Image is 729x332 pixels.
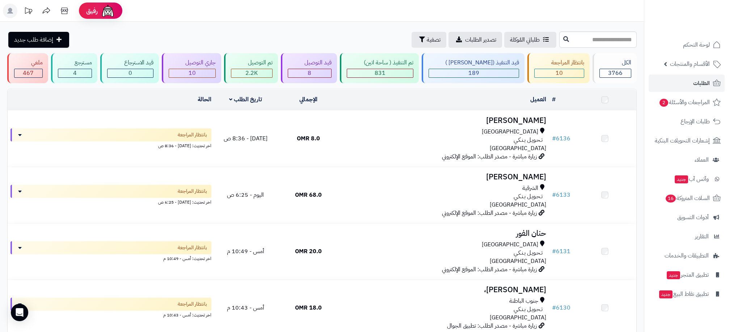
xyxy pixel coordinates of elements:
a: إضافة طلب جديد [8,32,69,48]
a: #6130 [552,303,570,312]
span: إشعارات التحويلات البنكية [655,136,710,146]
a: قيد التنفيذ ([PERSON_NAME] ) 189 [420,53,526,83]
a: طلبات الإرجاع [649,113,725,130]
a: العميل [530,95,546,104]
div: قيد التنفيذ ([PERSON_NAME] ) [429,59,519,67]
span: بانتظار المراجعة [178,131,207,139]
span: جديد [675,175,688,183]
div: اخر تحديث: أمس - 10:43 م [10,311,211,318]
div: Open Intercom Messenger [11,304,28,321]
span: اليوم - 6:25 ص [227,191,264,199]
span: [GEOGRAPHIC_DATA] [490,200,546,209]
span: السلات المتروكة [665,193,710,203]
span: 20.0 OMR [295,247,322,256]
span: جديد [659,290,673,298]
span: [GEOGRAPHIC_DATA] [490,144,546,153]
span: لوحة التحكم [683,40,710,50]
a: لوحة التحكم [649,36,725,54]
div: اخر تحديث: أمس - 10:49 م [10,254,211,262]
span: زيارة مباشرة - مصدر الطلب: الموقع الإلكتروني [442,152,537,161]
span: 4 [73,69,77,77]
a: السلات المتروكة16 [649,190,725,207]
span: تصفية [427,35,441,44]
a: #6133 [552,191,570,199]
div: 8 [288,69,332,77]
span: [GEOGRAPHIC_DATA] [482,128,538,136]
div: جاري التوصيل [169,59,216,67]
span: الطلبات [693,78,710,88]
span: 8 [308,69,311,77]
div: 189 [429,69,519,77]
img: logo-2.png [680,19,722,34]
span: [GEOGRAPHIC_DATA] [490,313,546,322]
span: التطبيقات والخدمات [665,251,709,261]
a: ملغي 467 [6,53,50,83]
span: 10 [189,69,196,77]
span: 2 [660,99,668,107]
span: تطبيق المتجر [666,270,709,280]
span: رفيق [86,7,98,15]
a: جاري التوصيل 10 [160,53,223,83]
span: وآتس آب [674,174,709,184]
span: الشرقية [522,184,538,192]
span: تصدير الطلبات [465,35,496,44]
h3: [PERSON_NAME] [343,173,546,181]
div: تم التنفيذ ( ساحة اتين) [347,59,413,67]
span: بانتظار المراجعة [178,244,207,251]
img: ai-face.png [101,4,115,18]
a: قيد الاسترجاع 0 [99,53,160,83]
span: العملاء [695,155,709,165]
a: أدوات التسويق [649,209,725,226]
span: إضافة طلب جديد [14,35,53,44]
span: طلباتي المُوكلة [510,35,540,44]
span: 10 [556,69,563,77]
div: تم التوصيل [231,59,273,67]
span: أدوات التسويق [677,212,709,222]
span: بانتظار المراجعة [178,301,207,308]
span: بانتظار المراجعة [178,188,207,195]
a: الحالة [198,95,211,104]
span: جنوب الباطنة [509,297,538,305]
span: 8.0 OMR [297,134,320,143]
a: قيد التوصيل 8 [279,53,339,83]
div: اخر تحديث: [DATE] - 6:25 ص [10,198,211,205]
span: # [552,247,556,256]
div: الكل [599,59,632,67]
a: # [552,95,556,104]
span: التقارير [695,231,709,242]
div: 10 [169,69,216,77]
span: 467 [23,69,34,77]
span: تـحـويـل بـنـكـي [514,136,543,144]
a: #6136 [552,134,570,143]
h3: [PERSON_NAME] [343,116,546,125]
a: وآتس آبجديد [649,170,725,188]
a: #6131 [552,247,570,256]
span: المراجعات والأسئلة [659,97,710,107]
a: تصدير الطلبات [448,32,502,48]
div: قيد الاسترجاع [107,59,153,67]
button: تصفية [412,32,446,48]
a: الطلبات [649,75,725,92]
a: المراجعات والأسئلة2 [649,94,725,111]
a: تحديثات المنصة [19,4,37,20]
span: الأقسام والمنتجات [670,59,710,69]
a: تطبيق نقاط البيعجديد [649,285,725,303]
a: إشعارات التحويلات البنكية [649,132,725,149]
span: # [552,191,556,199]
span: تـحـويـل بـنـكـي [514,249,543,257]
div: 831 [347,69,413,77]
span: 189 [468,69,479,77]
a: العملاء [649,151,725,169]
span: تـحـويـل بـنـكـي [514,192,543,201]
div: 2247 [231,69,272,77]
div: 467 [14,69,42,77]
span: 0 [128,69,132,77]
a: بانتظار المراجعة 10 [526,53,591,83]
h3: حنان الفور [343,229,546,238]
a: مسترجع 4 [50,53,99,83]
span: [GEOGRAPHIC_DATA] [490,257,546,265]
span: تـحـويـل بـنـكـي [514,305,543,314]
span: 18.0 OMR [295,303,322,312]
a: تم التوصيل 2.2K [223,53,279,83]
span: # [552,303,556,312]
